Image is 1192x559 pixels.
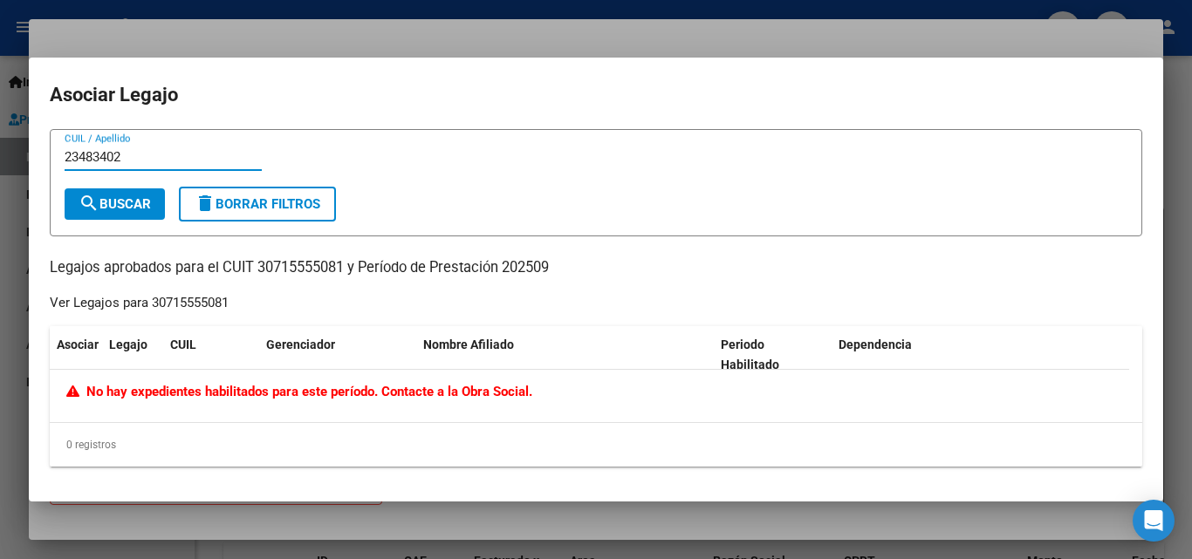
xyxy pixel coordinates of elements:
[79,196,151,212] span: Buscar
[163,326,259,384] datatable-header-cell: CUIL
[714,326,832,384] datatable-header-cell: Periodo Habilitado
[416,326,714,384] datatable-header-cell: Nombre Afiliado
[50,423,1142,467] div: 0 registros
[1133,500,1175,542] div: Open Intercom Messenger
[721,337,779,372] span: Periodo Habilitado
[266,337,335,351] span: Gerenciador
[195,193,216,214] mat-icon: delete
[50,78,1142,112] h2: Asociar Legajo
[832,326,1129,384] datatable-header-cell: Dependencia
[57,337,99,351] span: Asociar
[50,293,229,313] div: Ver Legajos para 30715555081
[170,337,196,351] span: CUIL
[102,326,163,384] datatable-header-cell: Legajo
[50,326,102,384] datatable-header-cell: Asociar
[109,337,147,351] span: Legajo
[66,384,532,399] span: No hay expedientes habilitados para este período. Contacte a la Obra Social.
[259,326,416,384] datatable-header-cell: Gerenciador
[179,187,336,222] button: Borrar Filtros
[65,188,165,220] button: Buscar
[50,257,1142,279] p: Legajos aprobados para el CUIT 30715555081 y Período de Prestación 202509
[423,337,514,351] span: Nombre Afiliado
[195,196,320,212] span: Borrar Filtros
[79,193,99,214] mat-icon: search
[839,337,912,351] span: Dependencia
